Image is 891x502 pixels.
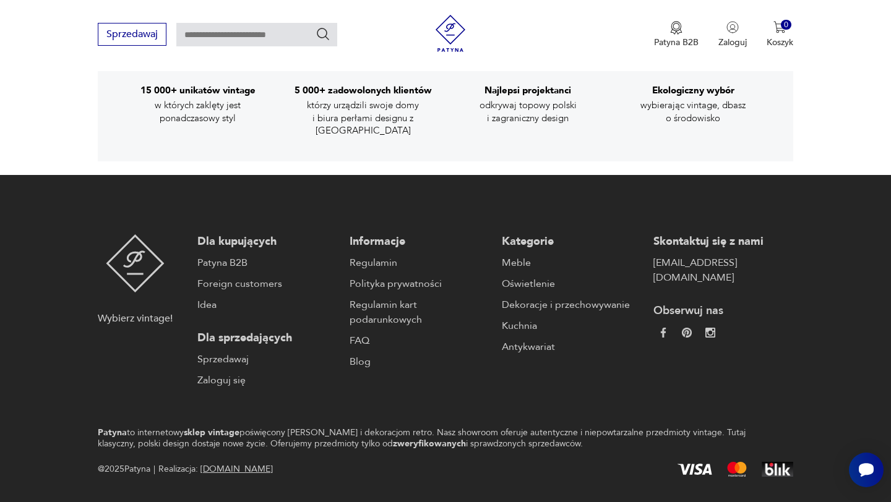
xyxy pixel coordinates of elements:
a: Blog [350,354,489,369]
button: 0Koszyk [767,21,793,48]
p: Informacje [350,234,489,249]
p: Kategorie [502,234,642,249]
h3: Najlepsi projektanci [484,84,571,96]
a: Regulamin [350,255,489,270]
a: Kuchnia [502,318,642,333]
p: którzy urządzili swoje domy i biura perłami designu z [GEOGRAPHIC_DATA] [295,99,431,137]
img: Mastercard [727,462,747,477]
span: Realizacja: [158,462,273,477]
img: Patyna - sklep z meblami i dekoracjami vintage [106,234,165,292]
a: Ikona medaluPatyna B2B [654,21,699,48]
button: Patyna B2B [654,21,699,48]
a: Regulamin kart podarunkowych [350,297,489,327]
strong: zweryfikowanych [393,438,466,449]
p: Obserwuj nas [653,304,793,318]
img: Ikona koszyka [773,21,786,33]
p: Dla sprzedających [197,331,337,346]
p: Patyna B2B [654,36,699,48]
button: Zaloguj [718,21,747,48]
p: Skontaktuj się z nami [653,234,793,249]
a: [DOMAIN_NAME] [200,463,273,475]
p: Dla kupujących [197,234,337,249]
a: [EMAIL_ADDRESS][DOMAIN_NAME] [653,255,793,285]
img: BLIK [762,462,793,477]
p: wybierając vintage, dbasz o środowisko [625,99,761,124]
a: Sprzedawaj [197,352,337,367]
a: Dekoracje i przechowywanie [502,297,642,312]
a: Polityka prywatności [350,276,489,291]
p: Zaloguj [718,36,747,48]
h3: 5 000+ zadowolonych klientów [295,84,432,96]
iframe: Smartsupp widget button [849,453,884,487]
strong: sklep vintage [184,427,239,438]
a: Meble [502,255,642,270]
button: Szukaj [316,27,330,41]
button: Sprzedawaj [98,23,166,46]
img: Patyna - sklep z meblami i dekoracjami vintage [432,15,469,52]
a: Zaloguj się [197,373,337,388]
div: | [153,462,155,477]
a: Antykwariat [502,339,642,354]
img: Visa [678,464,712,475]
p: Wybierz vintage! [98,311,173,326]
a: Patyna B2B [197,255,337,270]
img: Ikona medalu [670,21,682,35]
a: Oświetlenie [502,276,642,291]
a: Idea [197,297,337,312]
p: odkrywaj topowy polski i zagraniczny design [460,99,596,124]
a: Sprzedawaj [98,31,166,40]
p: w których zaklęty jest ponadczasowy styl [130,99,266,124]
strong: Patyna [98,427,127,438]
img: c2fd9cf7f39615d9d6839a72ae8e59e5.webp [705,328,715,338]
h3: Ekologiczny wybór [652,84,734,96]
img: 37d27d81a828e637adc9f9cb2e3d3a8a.webp [682,328,692,338]
p: Koszyk [767,36,793,48]
a: Foreign customers [197,276,337,291]
h3: 15 000+ unikatów vintage [140,84,256,96]
p: to internetowy poświęcony [PERSON_NAME] i dekoracjom retro. Nasz showroom oferuje autentyczne i n... [98,427,749,449]
a: FAQ [350,333,489,348]
img: da9060093f698e4c3cedc1453eec5031.webp [658,328,668,338]
span: @ 2025 Patyna [98,462,150,477]
img: Ikonka użytkownika [726,21,739,33]
div: 0 [781,20,791,30]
